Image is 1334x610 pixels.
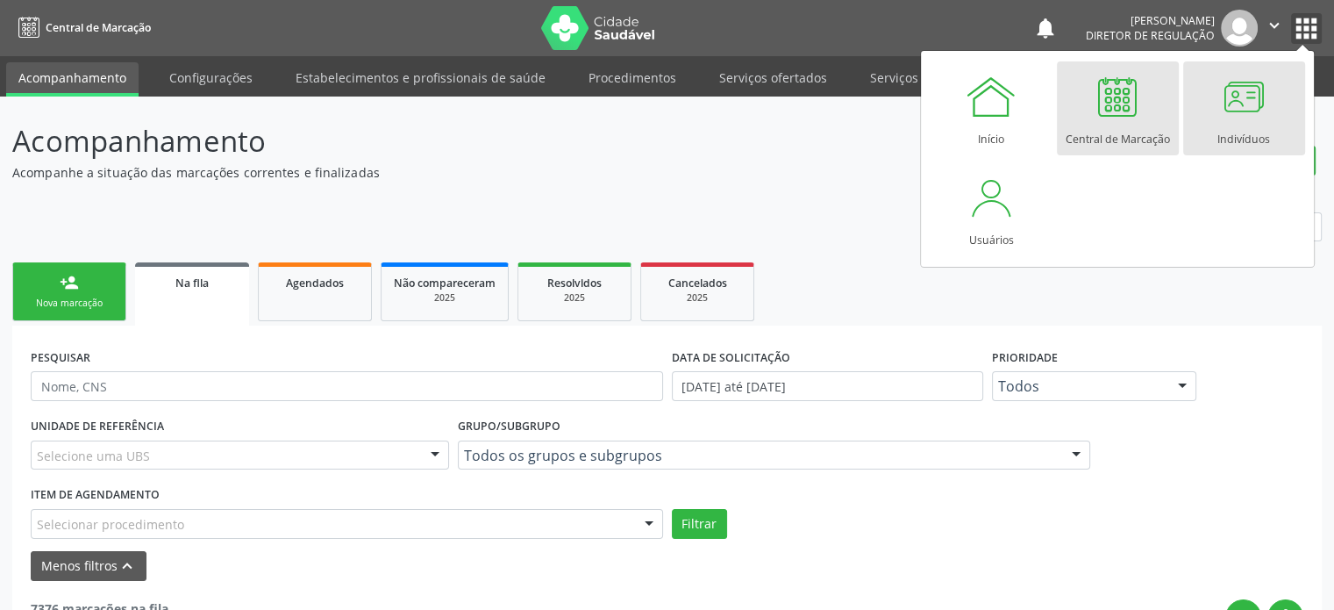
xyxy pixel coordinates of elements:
[1221,10,1258,47] img: img
[653,291,741,305] div: 2025
[1258,10,1291,47] button: 
[931,162,1052,256] a: Usuários
[992,344,1058,371] label: Prioridade
[37,447,150,465] span: Selecione uma UBS
[1057,61,1179,155] a: Central de Marcação
[1086,28,1215,43] span: Diretor de regulação
[1183,61,1305,155] a: Indivíduos
[31,413,164,441] label: UNIDADE DE REFERÊNCIA
[31,371,663,401] input: Nome, CNS
[31,482,160,509] label: Item de agendamento
[12,163,929,182] p: Acompanhe a situação das marcações correntes e finalizadas
[672,371,983,401] input: Selecione um intervalo
[668,276,727,291] span: Cancelados
[157,62,265,93] a: Configurações
[175,276,209,291] span: Na fila
[118,556,137,576] i: keyboard_arrow_up
[458,413,560,441] label: Grupo/Subgrupo
[547,276,602,291] span: Resolvidos
[37,515,184,534] span: Selecionar procedimento
[672,344,790,371] label: DATA DE SOLICITAÇÃO
[931,61,1052,155] a: Início
[672,509,727,539] button: Filtrar
[394,291,496,305] div: 2025
[31,344,90,371] label: PESQUISAR
[60,273,79,292] div: person_add
[25,297,113,310] div: Nova marcação
[531,291,618,305] div: 2025
[46,20,151,35] span: Central de Marcação
[1086,13,1215,28] div: [PERSON_NAME]
[31,551,146,582] button: Menos filtroskeyboard_arrow_up
[576,62,688,93] a: Procedimentos
[858,62,985,93] a: Serviços por vaga
[464,447,1054,464] span: Todos os grupos e subgrupos
[998,377,1161,395] span: Todos
[707,62,839,93] a: Serviços ofertados
[12,13,151,42] a: Central de Marcação
[6,62,139,97] a: Acompanhamento
[12,119,929,163] p: Acompanhamento
[394,276,496,291] span: Não compareceram
[283,62,558,93] a: Estabelecimentos e profissionais de saúde
[286,276,344,291] span: Agendados
[1291,13,1322,44] button: apps
[1033,16,1058,40] button: notifications
[1265,16,1284,35] i: 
